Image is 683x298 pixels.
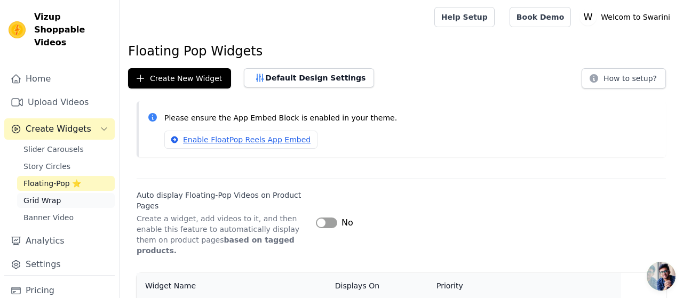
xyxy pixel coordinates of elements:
[26,123,91,135] span: Create Widgets
[510,7,571,27] a: Book Demo
[582,76,666,86] a: How to setup?
[17,193,115,208] a: Grid Wrap
[137,190,307,211] label: Auto display Floating-Pop Videos on Product Pages
[579,7,674,27] button: W Welcom to Swarini
[9,21,26,38] img: Vizup
[17,159,115,174] a: Story Circles
[23,212,74,223] span: Banner Video
[137,236,295,255] strong: based on tagged products.
[128,43,674,60] h1: Floating Pop Widgets
[23,144,84,155] span: Slider Carousels
[4,68,115,90] a: Home
[582,68,666,88] button: How to setup?
[244,68,374,87] button: Default Design Settings
[128,68,231,88] button: Create New Widget
[23,178,81,189] span: Floating-Pop ⭐
[434,7,495,27] a: Help Setup
[23,195,61,206] span: Grid Wrap
[137,213,307,256] p: Create a widget, add videos to it, and then enable this feature to automatically display them on ...
[164,112,657,124] p: Please ensure the App Embed Block is enabled in your theme.
[34,11,110,49] span: Vizup Shoppable Videos
[316,216,353,229] button: No
[164,131,317,149] a: Enable FloatPop Reels App Embed
[4,230,115,252] a: Analytics
[4,118,115,140] button: Create Widgets
[597,7,674,27] p: Welcom to Swarini
[341,216,353,229] span: No
[4,92,115,113] a: Upload Videos
[584,12,593,22] text: W
[23,161,70,172] span: Story Circles
[17,210,115,225] a: Banner Video
[647,262,676,291] a: Open chat
[17,176,115,191] a: Floating-Pop ⭐
[4,254,115,275] a: Settings
[17,142,115,157] a: Slider Carousels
